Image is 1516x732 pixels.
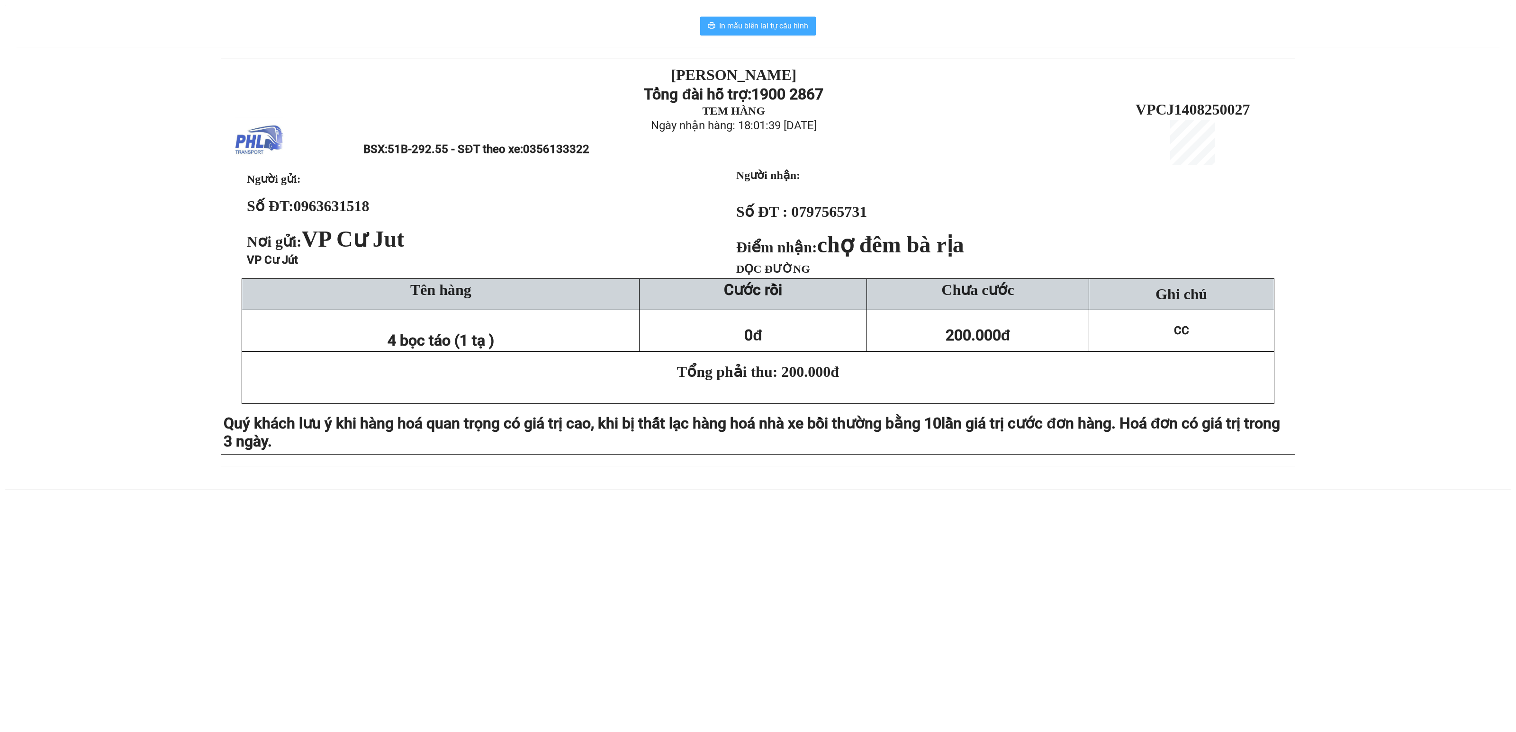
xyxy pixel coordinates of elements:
[700,17,816,36] button: printerIn mẫu biên lai tự cấu hình
[751,85,823,103] strong: 1900 2867
[247,253,298,267] span: VP Cư Jút
[702,105,765,117] strong: TEM HÀNG
[1174,324,1189,337] span: CC
[791,203,867,220] span: 0797565731
[224,414,1280,450] span: lần giá trị cước đơn hàng. Hoá đơn có giá trị trong 3 ngày.
[294,197,370,214] span: 0963631518
[719,20,808,32] span: In mẫu biên lai tự cấu hình
[388,331,494,349] span: 4 bọc táo (1 tạ )
[941,281,1014,298] span: Chưa cước
[410,281,471,298] span: Tên hàng
[224,414,941,432] span: Quý khách lưu ý khi hàng hoá quan trọng có giá trị cao, khi bị thất lạc hàng hoá nhà xe bồi thườn...
[247,233,408,250] span: Nơi gửi:
[736,239,964,256] strong: Điểm nhận:
[1136,101,1250,118] span: VPCJ1408250027
[1155,286,1207,303] span: Ghi chú
[235,117,283,165] img: logo
[651,119,817,132] span: Ngày nhận hàng: 18:01:39 [DATE]
[677,363,839,380] span: Tổng phải thu: 200.000đ
[363,143,589,156] span: BSX:
[724,281,782,299] strong: Cước rồi
[736,203,787,220] strong: Số ĐT :
[388,143,589,156] span: 51B-292.55 - SĐT theo xe:
[644,85,751,103] strong: Tổng đài hỗ trợ:
[817,232,964,257] span: chợ đêm bà rịa
[744,326,762,344] span: 0đ
[708,22,715,31] span: printer
[302,226,405,251] span: VP Cư Jut
[671,66,796,83] strong: [PERSON_NAME]
[946,326,1011,344] span: 200.000đ
[247,173,301,185] span: Người gửi:
[736,169,800,181] strong: Người nhận:
[523,143,589,156] span: 0356133322
[247,197,370,214] strong: Số ĐT:
[736,263,810,275] span: DỌC ĐƯỜNG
